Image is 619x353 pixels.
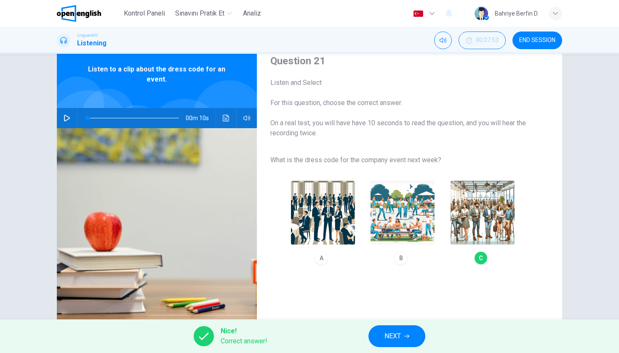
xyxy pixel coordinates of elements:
span: NEXT [384,330,401,342]
span: What is the dress code for the company event next week? [270,155,535,165]
span: Kontrol Paneli [124,8,165,18]
span: On a real test, you will have have 10 seconds to read the question, and you will hear the recordi... [270,118,535,138]
img: tr [413,11,424,17]
span: For this question, choose the correct answer. [270,98,535,108]
span: 00m 10s [186,108,216,128]
div: Bahriye Berfin D. [495,8,539,18]
span: Sınavını Pratik Et [175,8,224,18]
img: Listen to a clip about the dress code for an event. [57,128,257,333]
span: Nice! [221,326,267,336]
button: Sınavını Pratik Et [172,6,235,21]
a: OpenEnglish logo [57,5,120,22]
span: Listen to a clip about the dress code for an event. [84,64,229,84]
h1: Listening [77,38,107,48]
span: 00:07:53 [476,37,499,44]
span: Linguaskill [77,32,98,38]
img: Profile picture [475,7,488,20]
button: END SESSION [512,32,562,49]
h4: Question 21 [270,54,535,68]
div: Mute [434,32,452,49]
button: Analiz [239,6,266,21]
span: Listen and Select [270,78,535,88]
span: Correct answer! [221,336,267,346]
button: 00:07:53 [459,32,506,49]
button: Ses transkripsiyonunu görmek için tıklayın [219,108,233,128]
button: NEXT [368,325,425,347]
div: Hide [459,32,506,49]
img: OpenEnglish logo [57,5,101,22]
span: END SESSION [519,37,555,44]
button: Kontrol Paneli [120,6,168,21]
span: Analiz [243,8,261,18]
